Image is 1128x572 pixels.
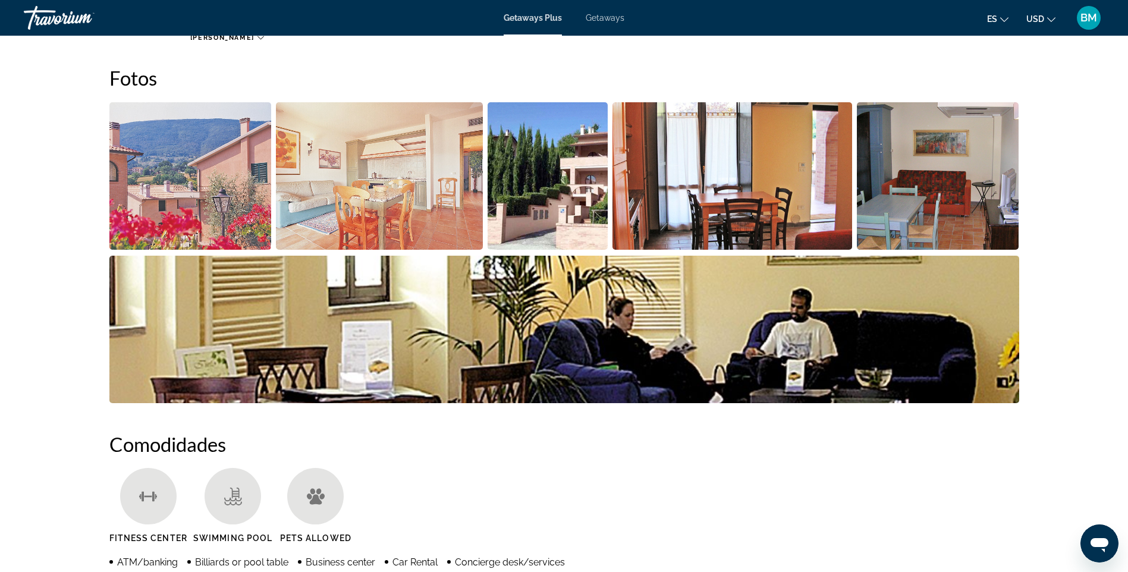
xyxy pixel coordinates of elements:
[1026,10,1055,27] button: Change currency
[392,557,438,568] span: Car Rental
[857,102,1019,250] button: Open full-screen image slider
[455,557,565,568] span: Concierge desk/services
[195,557,288,568] span: Billiards or pool table
[586,13,624,23] a: Getaways
[612,102,852,250] button: Open full-screen image slider
[190,34,254,42] span: [PERSON_NAME]
[109,255,1019,404] button: Open full-screen image slider
[1080,12,1097,24] span: BM
[109,102,272,250] button: Open full-screen image slider
[1026,14,1044,24] span: USD
[488,102,608,250] button: Open full-screen image slider
[276,102,483,250] button: Open full-screen image slider
[504,13,562,23] a: Getaways Plus
[306,557,375,568] span: Business center
[109,66,1019,90] h2: Fotos
[987,14,997,24] span: es
[280,533,351,543] span: Pets Allowed
[193,533,272,543] span: Swimming Pool
[1073,5,1104,30] button: User Menu
[987,10,1008,27] button: Change language
[1080,524,1118,562] iframe: Button to launch messaging window
[117,557,178,568] span: ATM/banking
[109,533,187,543] span: Fitness Center
[109,432,1019,456] h2: Comodidades
[190,33,264,42] button: [PERSON_NAME]
[24,2,143,33] a: Travorium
